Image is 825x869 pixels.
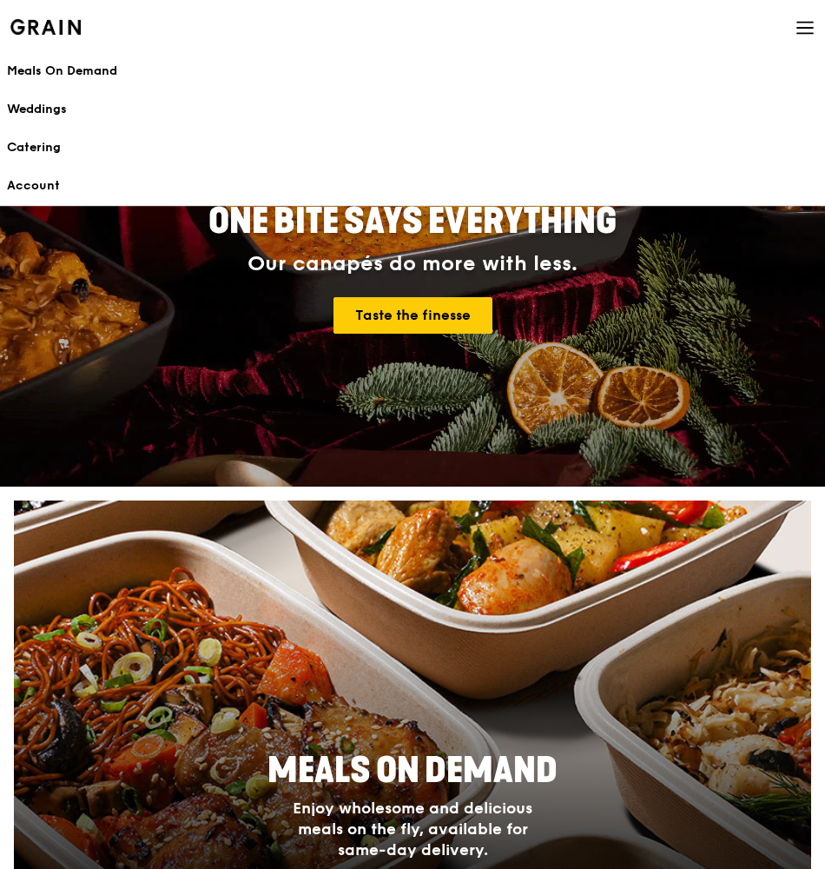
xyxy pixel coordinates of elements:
div: Weddings [7,101,818,118]
a: Account [7,167,818,205]
div: Catering [7,139,818,156]
a: Weddings [7,90,818,129]
a: Catering [7,129,818,167]
img: Grain [10,19,81,35]
span: Enjoy wholesome and delicious meals on the fly, available for same-day delivery. [293,799,532,859]
span: ONE BITE SAYS EVERYTHING [208,201,617,242]
a: Taste the finesse [333,297,492,334]
span: Meals On Demand [267,750,558,792]
div: Our canapés do more with less. [100,252,725,276]
div: Meals On Demand [7,63,818,80]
